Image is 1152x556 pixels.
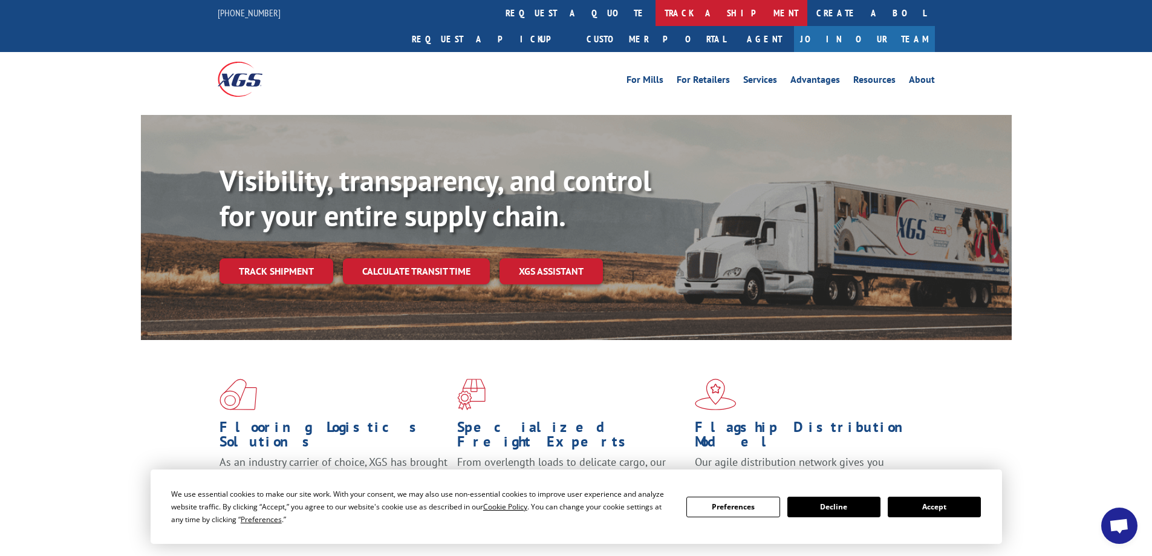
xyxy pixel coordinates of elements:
[218,7,281,19] a: [PHONE_NUMBER]
[457,420,686,455] h1: Specialized Freight Experts
[343,258,490,284] a: Calculate transit time
[220,420,448,455] h1: Flooring Logistics Solutions
[220,379,257,410] img: xgs-icon-total-supply-chain-intelligence-red
[1101,508,1137,544] div: Open chat
[735,26,794,52] a: Agent
[457,379,486,410] img: xgs-icon-focused-on-flooring-red
[909,75,935,88] a: About
[220,162,651,234] b: Visibility, transparency, and control for your entire supply chain.
[677,75,730,88] a: For Retailers
[686,497,779,517] button: Preferences
[888,497,981,517] button: Accept
[151,469,1002,544] div: Cookie Consent Prompt
[853,75,896,88] a: Resources
[483,502,527,512] span: Cookie Policy
[695,455,917,483] span: Our agile distribution network gives you nationwide inventory management on demand.
[790,75,840,88] a: Advantages
[794,26,935,52] a: Join Our Team
[220,455,447,498] span: As an industry carrier of choice, XGS has brought innovation and dedication to flooring logistics...
[220,258,333,284] a: Track shipment
[578,26,735,52] a: Customer Portal
[743,75,777,88] a: Services
[171,488,672,526] div: We use essential cookies to make our site work. With your consent, we may also use non-essential ...
[403,26,578,52] a: Request a pickup
[500,258,603,284] a: XGS ASSISTANT
[457,455,686,509] p: From overlength loads to delicate cargo, our experienced staff knows the best way to move your fr...
[695,379,737,410] img: xgs-icon-flagship-distribution-model-red
[787,497,880,517] button: Decline
[626,75,663,88] a: For Mills
[695,420,923,455] h1: Flagship Distribution Model
[241,514,282,525] span: Preferences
